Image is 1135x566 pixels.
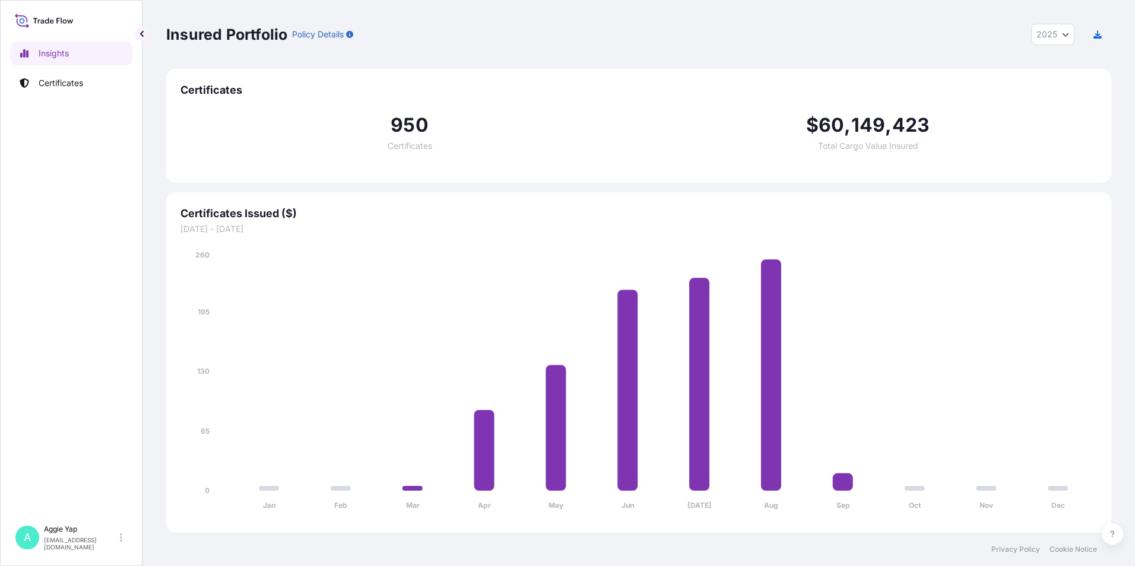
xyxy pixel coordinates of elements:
tspan: 195 [198,307,210,316]
p: [EMAIL_ADDRESS][DOMAIN_NAME] [44,536,118,551]
tspan: 65 [201,427,210,435]
tspan: [DATE] [687,501,712,510]
tspan: Dec [1051,501,1065,510]
span: 2025 [1036,28,1057,40]
span: A [24,532,31,543]
span: 149 [851,116,886,135]
tspan: Nov [979,501,994,510]
p: Insights [39,47,69,59]
a: Privacy Policy [991,545,1040,554]
tspan: Jan [263,501,275,510]
p: Certificates [39,77,83,89]
a: Certificates [10,71,132,95]
tspan: Sep [836,501,850,510]
tspan: Apr [478,501,491,510]
span: 60 [819,116,844,135]
span: Certificates [180,83,1097,97]
tspan: Mar [406,501,420,510]
span: Total Cargo Value Insured [818,142,918,150]
p: Aggie Yap [44,524,118,534]
tspan: 260 [195,250,210,259]
a: Cookie Notice [1050,545,1097,554]
tspan: May [549,501,564,510]
tspan: Feb [334,501,347,510]
span: $ [806,116,819,135]
tspan: 130 [197,367,210,376]
span: Certificates Issued ($) [180,206,1097,221]
span: , [844,116,851,135]
span: [DATE] - [DATE] [180,223,1097,235]
p: Insured Portfolio [166,25,287,44]
tspan: 0 [205,486,210,495]
p: Policy Details [292,28,344,40]
tspan: Aug [764,501,778,510]
span: , [885,116,892,135]
a: Insights [10,42,132,65]
span: 950 [391,116,429,135]
tspan: Oct [909,501,921,510]
button: Year Selector [1031,24,1074,45]
span: Certificates [388,142,432,150]
tspan: Jun [622,501,634,510]
span: 423 [892,116,930,135]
